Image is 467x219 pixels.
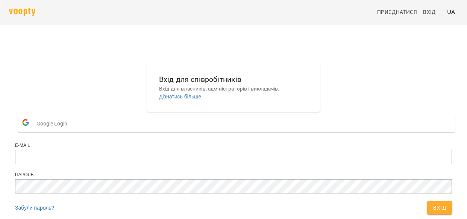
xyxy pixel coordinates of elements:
span: Вхід [423,8,436,17]
span: Вхід [433,203,446,212]
a: Забули пароль? [15,205,54,211]
button: Вхід для співробітниківВхід для власників, адміністраторів і викладачів.Дізнатись більше [153,68,314,106]
button: Вхід [427,201,452,214]
button: UA [444,5,458,19]
a: Приєднатися [374,5,420,19]
p: Вхід для власників, адміністраторів і викладачів. [159,85,308,93]
img: voopty.png [9,8,35,16]
div: Пароль [15,172,452,178]
span: UA [447,8,455,16]
a: Дізнатись більше [159,94,201,100]
a: Вхід [420,5,444,19]
button: Google Login [18,115,455,132]
div: E-mail [15,142,452,149]
span: Google Login [36,116,71,131]
h6: Вхід для співробітників [159,74,308,85]
span: Приєднатися [377,8,417,17]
